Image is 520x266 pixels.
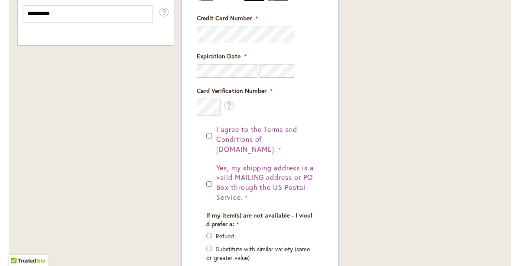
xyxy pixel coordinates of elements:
[216,163,314,202] span: Yes, my shipping address is a valid MAILING address or PO Box through the US Postal Service.
[206,245,310,262] label: Substitute with similar variety (same or greater value)
[197,14,252,22] span: Credit Card Number
[197,87,266,95] span: Card Verification Number
[197,52,240,60] span: Expiration Date
[206,211,312,228] span: If my item(s) are not available - I would prefer a:
[216,232,234,240] label: Refund
[216,125,297,154] span: I agree to the Terms and Conditions of [DOMAIN_NAME].
[6,235,31,260] iframe: Launch Accessibility Center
